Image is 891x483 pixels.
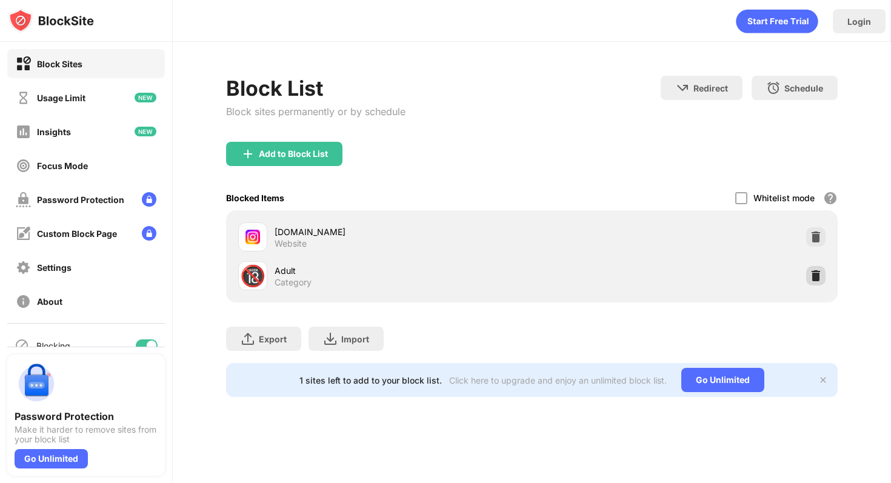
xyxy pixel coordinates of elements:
div: Block Sites [37,59,82,69]
div: Block sites permanently or by schedule [226,105,405,118]
div: Schedule [784,83,823,93]
img: password-protection-off.svg [16,192,31,207]
div: Go Unlimited [681,368,764,392]
div: Insights [37,127,71,137]
div: [DOMAIN_NAME] [275,225,532,238]
div: Whitelist mode [753,193,815,203]
div: Adult [275,264,532,277]
div: Blocked Items [226,193,284,203]
img: logo-blocksite.svg [8,8,94,33]
img: block-on.svg [16,56,31,72]
div: Make it harder to remove sites from your block list [15,425,158,444]
img: lock-menu.svg [142,226,156,241]
img: x-button.svg [818,375,828,385]
img: customize-block-page-off.svg [16,226,31,241]
img: blocking-icon.svg [15,338,29,353]
div: animation [736,9,818,33]
div: Import [341,334,369,344]
div: Website [275,238,307,249]
div: 🔞 [240,264,265,288]
div: Redirect [693,83,728,93]
div: 1 sites left to add to your block list. [299,375,442,385]
img: lock-menu.svg [142,192,156,207]
div: Custom Block Page [37,228,117,239]
div: Login [847,16,871,27]
div: Password Protection [15,410,158,422]
div: About [37,296,62,307]
div: Click here to upgrade and enjoy an unlimited block list. [449,375,667,385]
div: Focus Mode [37,161,88,171]
div: Settings [37,262,72,273]
div: Category [275,277,312,288]
div: Usage Limit [37,93,85,103]
div: Blocking [36,341,70,351]
img: new-icon.svg [135,93,156,102]
div: Go Unlimited [15,449,88,468]
div: Block List [226,76,405,101]
img: push-password-protection.svg [15,362,58,405]
img: insights-off.svg [16,124,31,139]
img: favicons [245,230,260,244]
img: focus-off.svg [16,158,31,173]
img: about-off.svg [16,294,31,309]
div: Password Protection [37,195,124,205]
div: Add to Block List [259,149,328,159]
img: new-icon.svg [135,127,156,136]
img: time-usage-off.svg [16,90,31,105]
img: settings-off.svg [16,260,31,275]
div: Export [259,334,287,344]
